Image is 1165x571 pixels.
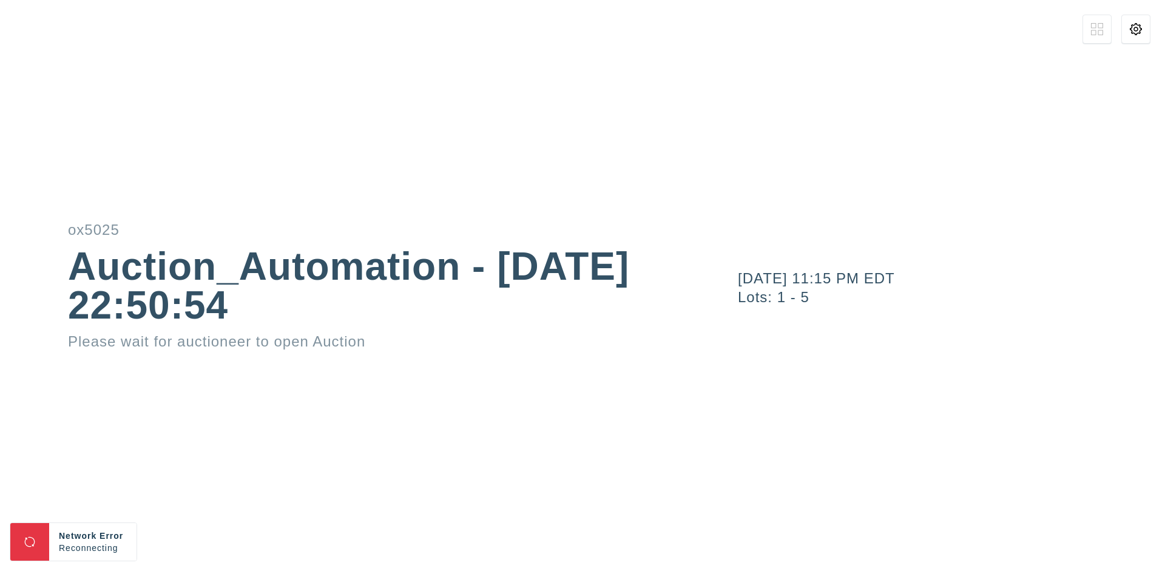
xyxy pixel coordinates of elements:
div: Network Error [59,530,127,542]
div: Please wait for auctioneer to open Auction [68,334,631,349]
div: Reconnecting [59,542,127,554]
div: Auction_Automation - [DATE] 22:50:54 [68,247,631,325]
div: ox5025 [68,223,631,237]
div: [DATE] 11:15 PM EDT [738,271,1165,286]
div: Lots: 1 - 5 [738,290,1165,305]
